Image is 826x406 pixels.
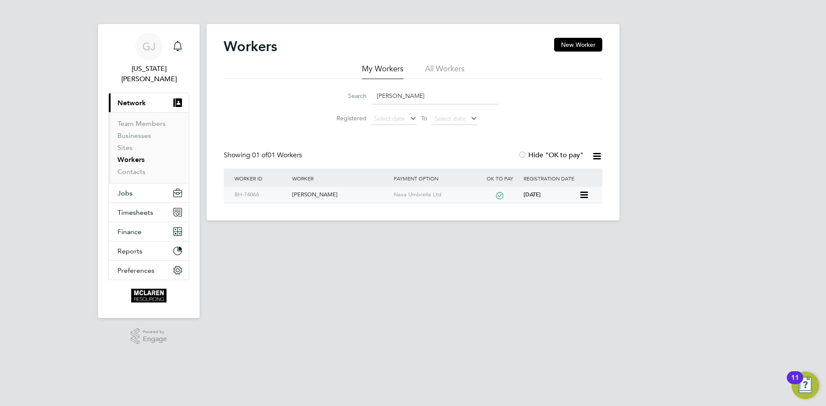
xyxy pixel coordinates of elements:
label: Search [328,92,367,100]
div: [PERSON_NAME] [290,187,391,203]
div: Nasa Umbrella Ltd [391,187,478,203]
div: Registration Date [521,168,594,188]
span: Jobs [117,189,133,197]
a: Businesses [117,131,151,140]
span: Timesheets [117,208,153,217]
span: GJ [142,41,156,52]
a: Go to home page [108,289,189,302]
a: Powered byEngage [131,328,167,345]
div: 11 [791,378,799,389]
span: [DATE] [524,191,541,198]
li: All Workers [425,64,465,79]
button: Timesheets [109,203,189,222]
a: Contacts [117,168,145,176]
a: BH-74066[PERSON_NAME]Nasa Umbrella Ltd[DATE] [232,186,579,194]
span: Select date [374,115,405,122]
input: Name, email or phone number [373,88,498,104]
span: 01 Workers [252,151,302,159]
span: Georgia Jesson [108,64,189,84]
span: Select date [435,115,465,122]
div: Worker [290,168,391,188]
nav: Main navigation [98,24,200,318]
label: Registered [328,114,367,122]
span: Network [117,99,146,107]
button: Finance [109,222,189,241]
img: mclaren-logo-retina.png [131,289,166,302]
div: Showing [224,151,304,160]
a: Sites [117,143,133,152]
button: Jobs [109,183,189,202]
li: My Workers [362,64,404,79]
button: Preferences [109,261,189,280]
a: Workers [117,156,145,164]
div: OK to pay [478,168,521,188]
span: Preferences [117,266,154,275]
span: Engage [143,336,167,343]
span: 01 of [252,151,268,159]
button: Open Resource Center, 11 new notifications [792,372,819,399]
span: Reports [117,247,142,255]
button: Network [109,93,189,112]
span: To [419,113,430,124]
label: Hide "OK to pay" [518,151,583,159]
div: Payment Option [391,168,478,188]
div: Network [109,112,189,183]
a: Team Members [117,119,166,128]
div: BH-74066 [232,187,290,203]
a: GJ[US_STATE][PERSON_NAME] [108,33,189,84]
button: Reports [109,241,189,260]
span: Powered by [143,328,167,336]
button: New Worker [554,38,602,52]
div: Worker ID [232,168,290,188]
h2: Workers [224,38,277,55]
span: Finance [117,228,142,236]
